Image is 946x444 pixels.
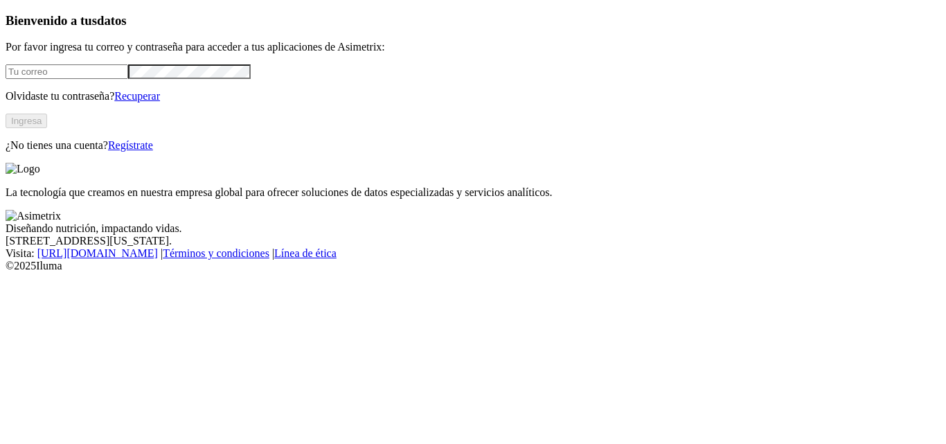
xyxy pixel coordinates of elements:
a: Regístrate [108,139,153,151]
a: Línea de ética [274,247,337,259]
div: [STREET_ADDRESS][US_STATE]. [6,235,940,247]
a: Términos y condiciones [163,247,269,259]
button: Ingresa [6,114,47,128]
div: © 2025 Iluma [6,260,940,272]
img: Logo [6,163,40,175]
div: Visita : | | [6,247,940,260]
p: La tecnología que creamos en nuestra empresa global para ofrecer soluciones de datos especializad... [6,186,940,199]
input: Tu correo [6,64,128,79]
div: Diseñando nutrición, impactando vidas. [6,222,940,235]
img: Asimetrix [6,210,61,222]
span: datos [97,13,127,28]
p: Olvidaste tu contraseña? [6,90,940,103]
h3: Bienvenido a tus [6,13,940,28]
p: Por favor ingresa tu correo y contraseña para acceder a tus aplicaciones de Asimetrix: [6,41,940,53]
p: ¿No tienes una cuenta? [6,139,940,152]
a: [URL][DOMAIN_NAME] [37,247,158,259]
a: Recuperar [114,90,160,102]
